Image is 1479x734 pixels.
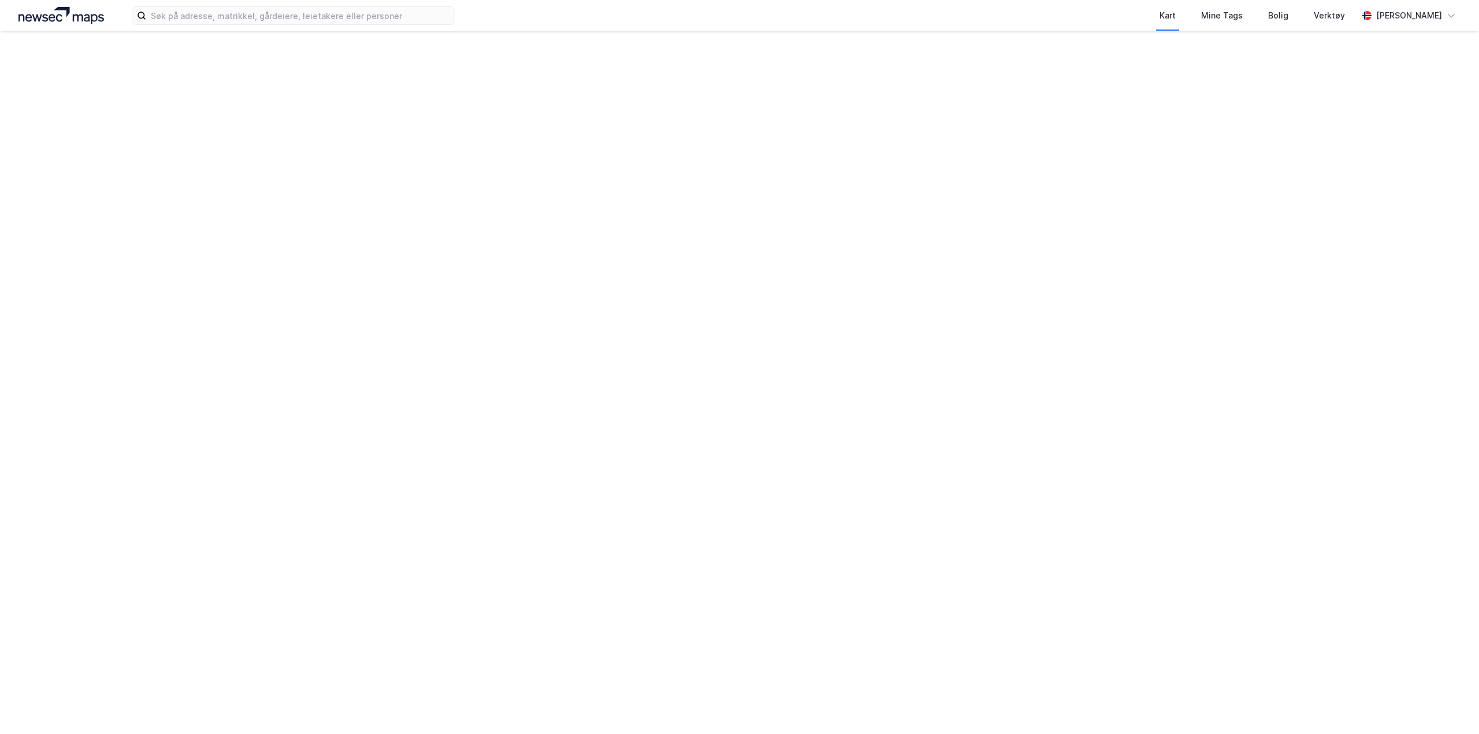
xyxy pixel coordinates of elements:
div: Bolig [1268,9,1288,23]
div: Mine Tags [1201,9,1243,23]
img: logo.a4113a55bc3d86da70a041830d287a7e.svg [18,7,104,24]
div: Verktøy [1314,9,1345,23]
input: Søk på adresse, matrikkel, gårdeiere, leietakere eller personer [146,7,455,24]
div: Kart [1160,9,1176,23]
div: [PERSON_NAME] [1376,9,1442,23]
